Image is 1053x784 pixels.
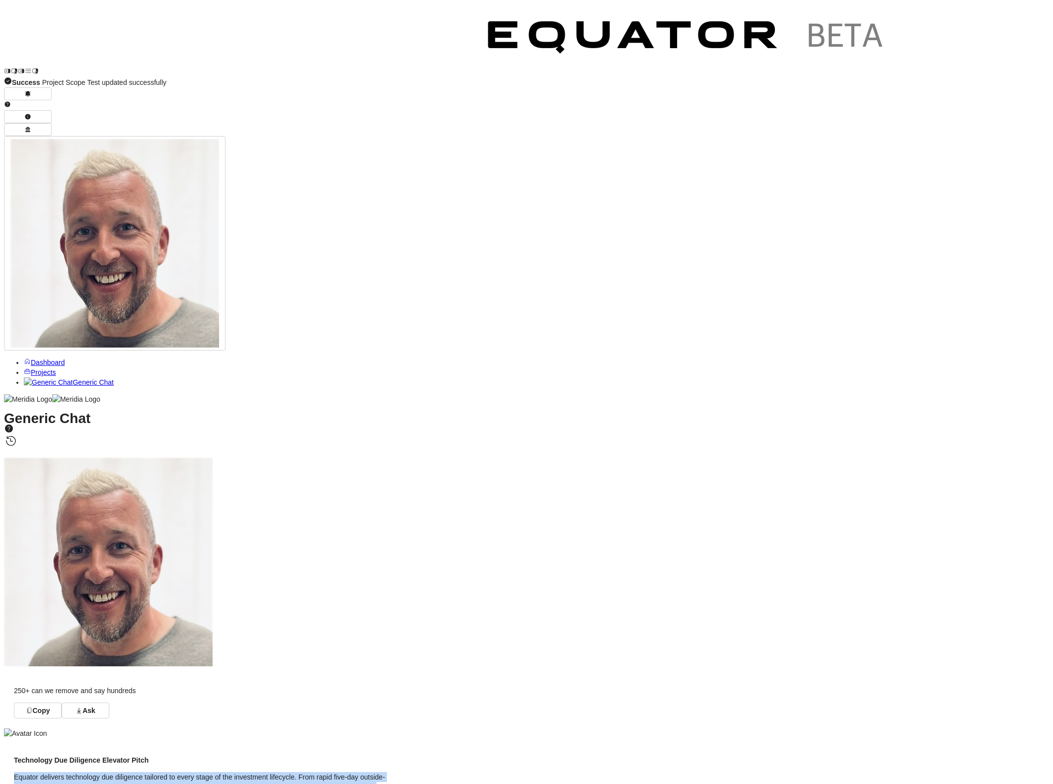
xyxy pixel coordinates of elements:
span: Project Scope Test updated successfully [12,78,166,86]
h1: Generic Chat [4,414,1049,448]
button: Ask [62,703,109,718]
p: 250+ can we remove and say hundreds [14,686,386,696]
img: Meridia Logo [4,394,52,404]
img: Customer Logo [471,4,903,74]
img: Profile Icon [10,139,219,348]
div: George [4,728,1049,738]
strong: Technology Due Diligence Elevator Pitch [14,756,149,764]
a: Dashboard [24,358,65,366]
img: Generic Chat [24,377,73,387]
a: Projects [24,368,56,376]
span: Dashboard [31,358,65,366]
span: Projects [31,368,56,376]
span: Copy [33,706,50,715]
img: Profile Icon [4,458,213,666]
button: Copy [14,703,62,718]
img: Avatar Icon [4,728,47,738]
img: Meridia Logo [52,394,100,404]
a: Generic ChatGeneric Chat [24,378,114,386]
img: Customer Logo [39,4,471,74]
span: Ask [82,706,95,715]
div: Scott Mackay [4,458,1049,669]
strong: Success [12,78,40,86]
span: Generic Chat [73,378,113,386]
